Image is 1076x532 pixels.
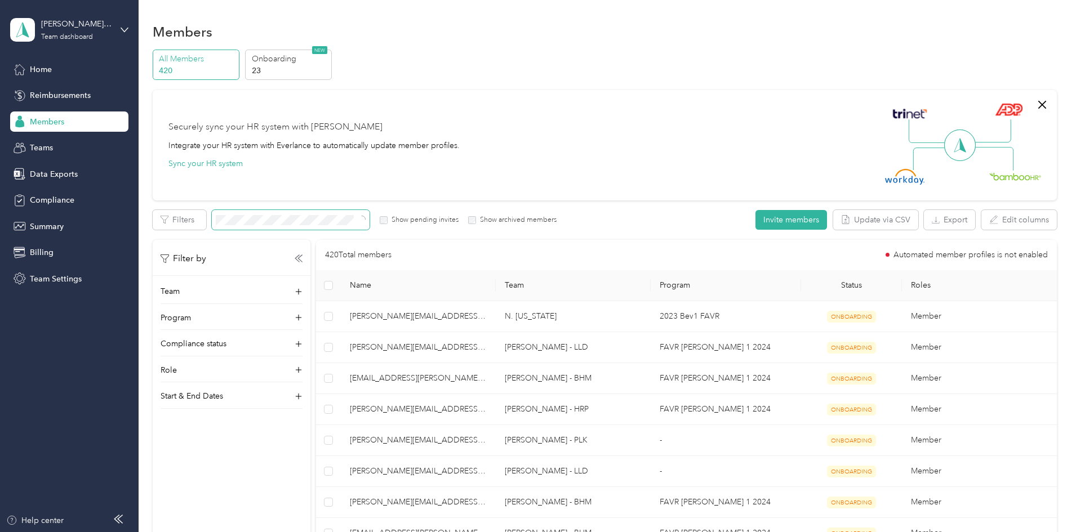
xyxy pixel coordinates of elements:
td: John Manis - PLK [496,425,651,456]
td: samuel.ramsey@adamsbev.com [341,487,496,518]
td: 2023 Bev1 FAVR [651,301,802,332]
button: Invite members [755,210,827,230]
button: Filters [153,210,206,230]
p: Team [161,285,180,297]
p: Compliance status [161,338,226,350]
p: Onboarding [252,53,328,65]
td: daniel.patterson@adamsbev.com [341,332,496,363]
td: Member [902,394,1057,425]
img: ADP [995,103,1022,116]
td: brandon.steele@adamsbeverages.net [341,301,496,332]
p: All Members [159,53,235,65]
span: ONBOARDING [827,466,876,477]
span: [PERSON_NAME][EMAIL_ADDRESS][PERSON_NAME][DOMAIN_NAME] [350,434,487,446]
td: James Perini - BHM [496,487,651,518]
p: Start & End Dates [161,390,223,402]
td: hasani.moore@adamsbev.com [341,363,496,394]
th: Roles [902,270,1057,301]
p: 23 [252,65,328,77]
div: Team dashboard [41,34,93,41]
p: Role [161,364,177,376]
span: Billing [30,247,54,258]
td: Don Ransom - HRP [496,394,651,425]
span: ONBOARDING [827,497,876,508]
div: Securely sync your HR system with [PERSON_NAME] [168,120,383,134]
td: ONBOARDING [801,363,902,394]
span: [EMAIL_ADDRESS][PERSON_NAME][DOMAIN_NAME] [350,372,487,385]
td: Member [902,487,1057,518]
label: Show pending invites [388,215,459,225]
span: ONBOARDING [827,404,876,415]
span: Members [30,116,64,128]
td: ONBOARDING [801,301,902,332]
td: Member [902,332,1057,363]
img: Workday [885,169,924,185]
img: Line Right Down [974,147,1013,171]
img: Line Left Down [913,147,952,170]
span: ONBOARDING [827,373,876,385]
button: Sync your HR system [168,158,243,169]
th: Name [341,270,496,301]
span: Teams [30,142,53,154]
td: john.mangina@adamsbev.com [341,394,496,425]
td: ONBOARDING [801,394,902,425]
iframe: Everlance-gr Chat Button Frame [1013,469,1076,532]
td: John Savage - LLD [496,456,651,487]
button: Edit columns [981,210,1057,230]
button: Export [924,210,975,230]
button: Help center [6,515,64,526]
span: Reimbursements [30,90,91,101]
td: N. Alabama [496,301,651,332]
span: Data Exports [30,168,78,180]
span: [PERSON_NAME][EMAIL_ADDRESS][DOMAIN_NAME] [350,403,487,415]
th: Program [651,270,802,301]
span: NEW [312,46,327,54]
td: FAVR Bev 1 2024 [651,332,802,363]
td: FAVR Bev 1 2024 [651,363,802,394]
span: [PERSON_NAME][EMAIL_ADDRESS][PERSON_NAME][DOMAIN_NAME] [350,310,487,323]
td: Member [902,425,1057,456]
span: Compliance [30,194,74,206]
td: - [651,425,802,456]
label: Show archived members [476,215,557,225]
p: 420 [159,65,235,77]
p: 420 Total members [325,249,392,261]
img: Line Left Up [909,119,948,144]
td: - [651,456,802,487]
td: Heath Upton - BHM [496,363,651,394]
img: Trinet [890,106,930,122]
span: Summary [30,221,64,233]
td: Member [902,363,1057,394]
img: Line Right Up [972,119,1011,143]
span: [PERSON_NAME][EMAIL_ADDRESS][PERSON_NAME][DOMAIN_NAME] [350,341,487,354]
td: ONBOARDING [801,425,902,456]
td: Member [902,301,1057,332]
th: Team [496,270,651,301]
span: Team Settings [30,273,82,285]
span: ONBOARDING [827,311,876,323]
td: john.savage@adamsbev.com [341,456,496,487]
td: FAVR Bev 1 2024 [651,394,802,425]
span: ONBOARDING [827,435,876,446]
td: ONBOARDING [801,487,902,518]
p: Program [161,312,191,324]
td: Donald Gruentzel - LLD [496,332,651,363]
button: Update via CSV [833,210,918,230]
span: [PERSON_NAME][EMAIL_ADDRESS][PERSON_NAME][DOMAIN_NAME] [350,496,487,508]
td: Member [902,456,1057,487]
span: [PERSON_NAME][EMAIL_ADDRESS][PERSON_NAME][DOMAIN_NAME] [350,465,487,477]
img: BambooHR [989,172,1041,180]
span: Automated member profiles is not enabled [893,251,1048,259]
div: Integrate your HR system with Everlance to automatically update member profiles. [168,140,460,151]
p: Filter by [161,252,206,266]
td: john.manis@adamsbeverages.net [341,425,496,456]
td: ONBOARDING [801,456,902,487]
div: [PERSON_NAME] Beverages [41,18,112,30]
span: Name [350,280,487,290]
span: Home [30,64,52,75]
h1: Members [153,26,212,38]
td: FAVR Bev 1 2024 [651,487,802,518]
span: ONBOARDING [827,342,876,354]
th: Status [801,270,901,301]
